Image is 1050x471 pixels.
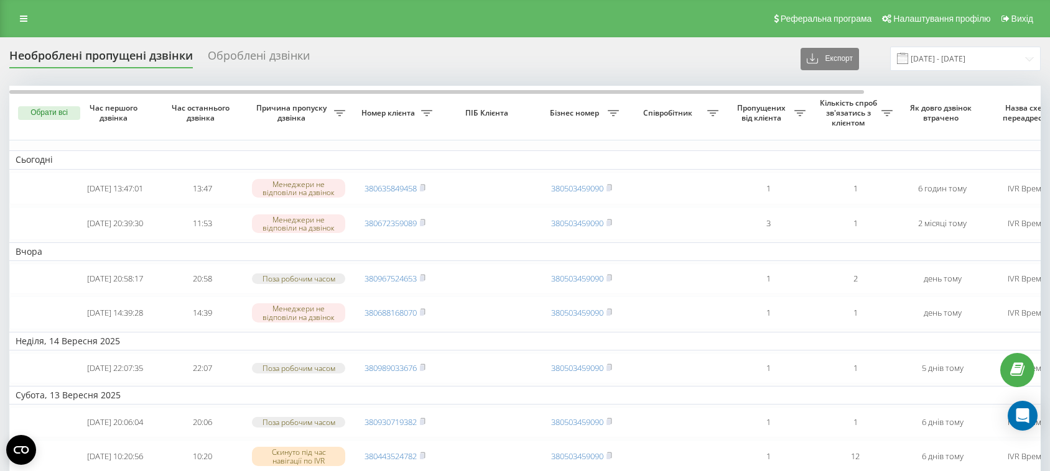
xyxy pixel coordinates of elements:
[551,183,603,194] a: 380503459090
[72,296,159,329] td: [DATE] 14:39:28
[365,450,417,462] a: 380443524782
[725,353,812,383] td: 1
[1008,401,1038,431] div: Open Intercom Messenger
[899,353,986,383] td: 5 днів тому
[812,207,899,240] td: 1
[899,172,986,205] td: 6 годин тому
[544,108,608,118] span: Бізнес номер
[631,108,707,118] span: Співробітник
[801,48,859,70] button: Експорт
[365,307,417,318] a: 380688168070
[252,303,345,322] div: Менеджери не відповіли на дзвінок
[812,353,899,383] td: 1
[72,263,159,294] td: [DATE] 20:58:17
[159,353,246,383] td: 22:07
[899,296,986,329] td: день тому
[551,273,603,284] a: 380503459090
[725,172,812,205] td: 1
[725,296,812,329] td: 1
[365,416,417,428] a: 380930719382
[9,49,193,68] div: Необроблені пропущені дзвінки
[551,416,603,428] a: 380503459090
[81,103,149,122] span: Час першого дзвінка
[812,263,899,294] td: 2
[725,207,812,240] td: 3
[159,296,246,329] td: 14:39
[812,296,899,329] td: 1
[731,103,794,122] span: Пропущених від клієнта
[365,273,417,284] a: 380967524653
[6,435,36,465] button: Open CMP widget
[551,450,603,462] a: 380503459090
[725,407,812,437] td: 1
[72,353,159,383] td: [DATE] 22:07:35
[72,172,159,205] td: [DATE] 13:47:01
[1011,14,1033,24] span: Вихід
[899,207,986,240] td: 2 місяці тому
[208,49,310,68] div: Оброблені дзвінки
[159,207,246,240] td: 11:53
[252,417,345,428] div: Поза робочим часом
[358,108,421,118] span: Номер клієнта
[169,103,236,122] span: Час останнього дзвінка
[449,108,527,118] span: ПІБ Клієнта
[893,14,990,24] span: Налаштування профілю
[899,263,986,294] td: день тому
[812,407,899,437] td: 1
[18,106,80,120] button: Обрати всі
[909,103,976,122] span: Як довго дзвінок втрачено
[365,183,417,194] a: 380635849458
[818,98,881,127] span: Кількість спроб зв'язатись з клієнтом
[365,217,417,229] a: 380672359089
[551,217,603,229] a: 380503459090
[551,307,603,318] a: 380503459090
[252,214,345,233] div: Менеджери не відповіли на дзвінок
[812,172,899,205] td: 1
[252,273,345,284] div: Поза робочим часом
[159,407,246,437] td: 20:06
[899,407,986,437] td: 6 днів тому
[72,207,159,240] td: [DATE] 20:39:30
[781,14,872,24] span: Реферальна програма
[365,362,417,373] a: 380989033676
[252,103,334,122] span: Причина пропуску дзвінка
[159,263,246,294] td: 20:58
[252,447,345,465] div: Скинуто під час навігації по IVR
[72,407,159,437] td: [DATE] 20:06:04
[725,263,812,294] td: 1
[252,179,345,198] div: Менеджери не відповіли на дзвінок
[551,362,603,373] a: 380503459090
[159,172,246,205] td: 13:47
[252,363,345,373] div: Поза робочим часом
